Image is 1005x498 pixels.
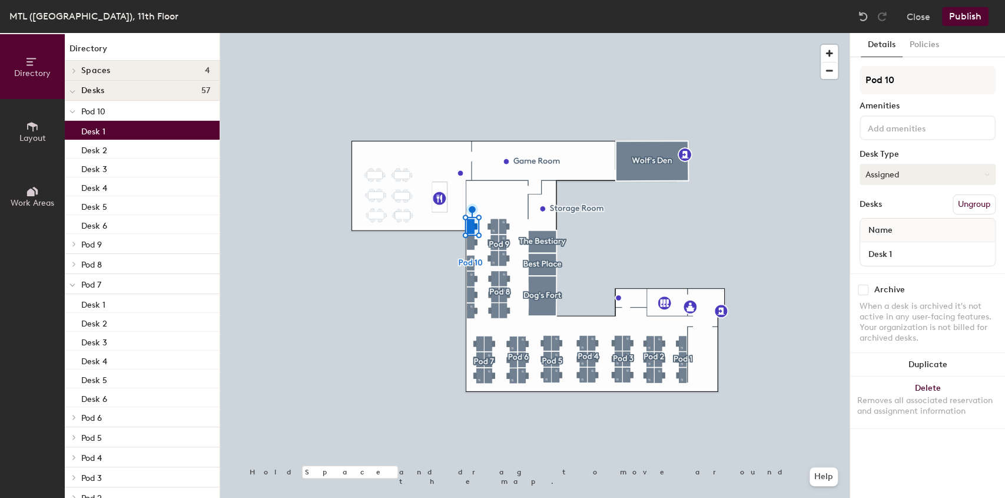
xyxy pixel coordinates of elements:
[81,315,107,329] p: Desk 2
[903,33,946,57] button: Policies
[860,200,882,209] div: Desks
[9,9,178,24] div: MTL ([GEOGRAPHIC_DATA]), 11th Floor
[874,285,905,295] div: Archive
[81,433,102,443] span: Pod 5
[865,120,971,134] input: Add amenities
[81,180,107,193] p: Desk 4
[942,7,989,26] button: Publish
[19,133,46,143] span: Layout
[65,42,220,61] h1: Directory
[876,11,888,22] img: Redo
[81,372,107,385] p: Desk 5
[81,123,105,137] p: Desk 1
[81,296,105,310] p: Desk 1
[81,217,107,231] p: Desk 6
[81,413,102,423] span: Pod 6
[81,107,105,117] span: Pod 10
[81,142,107,156] p: Desk 2
[857,395,998,417] div: Removes all associated reservation and assignment information
[81,161,107,174] p: Desk 3
[860,164,996,185] button: Assigned
[860,150,996,159] div: Desk Type
[863,246,993,262] input: Unnamed desk
[14,68,51,78] span: Directory
[907,7,930,26] button: Close
[81,353,107,367] p: Desk 4
[857,11,869,22] img: Undo
[850,353,1005,377] button: Duplicate
[810,467,838,486] button: Help
[81,260,102,270] span: Pod 8
[81,86,104,95] span: Desks
[81,280,101,290] span: Pod 7
[81,66,111,75] span: Spaces
[863,220,898,241] span: Name
[81,453,102,463] span: Pod 4
[81,199,107,212] p: Desk 5
[11,198,54,208] span: Work Areas
[81,391,107,404] p: Desk 6
[860,301,996,344] div: When a desk is archived it's not active in any user-facing features. Your organization is not bil...
[861,33,903,57] button: Details
[201,86,210,95] span: 57
[81,240,102,250] span: Pod 9
[953,194,996,215] button: Ungroup
[850,377,1005,428] button: DeleteRemoves all associated reservation and assignment information
[860,101,996,111] div: Amenities
[81,473,102,483] span: Pod 3
[205,66,210,75] span: 4
[81,334,107,348] p: Desk 3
